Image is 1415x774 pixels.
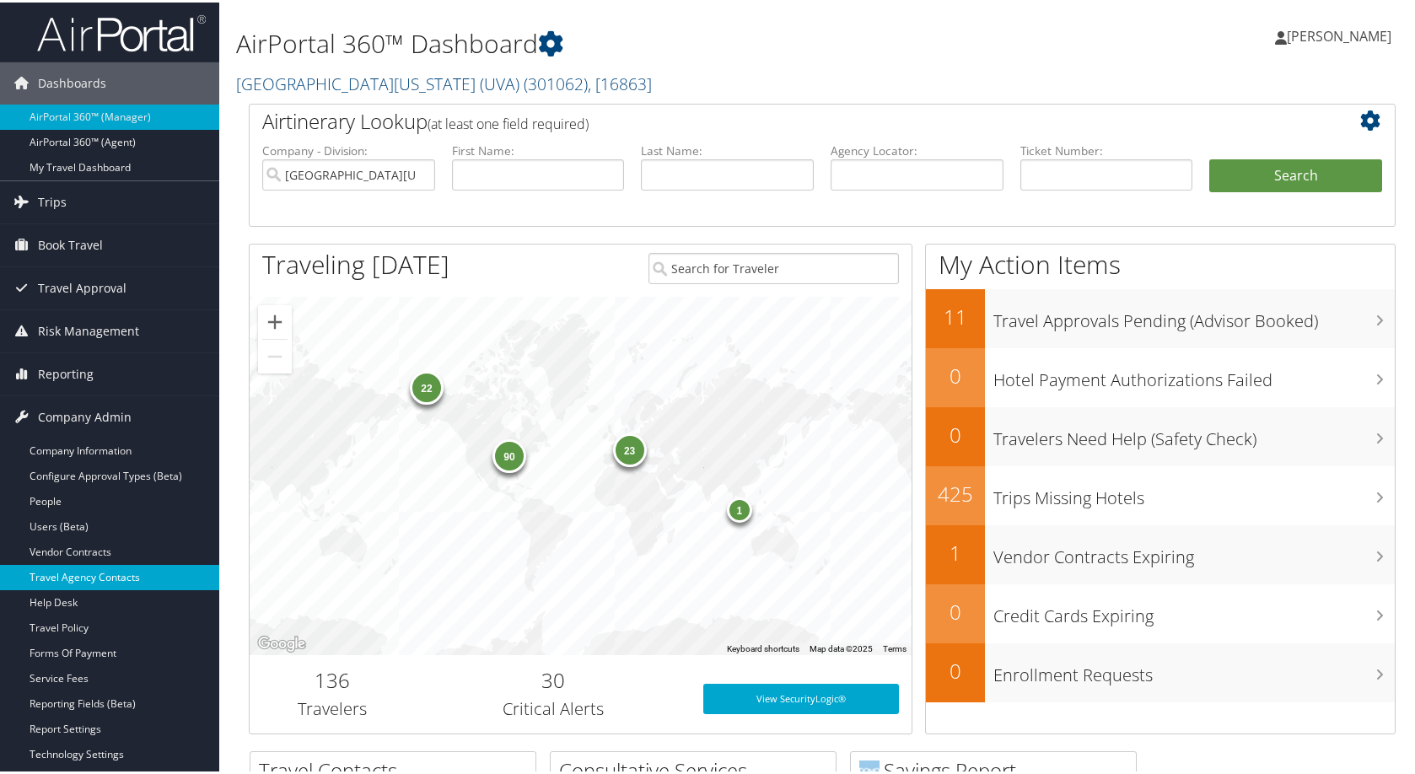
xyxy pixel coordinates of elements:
[993,476,1395,508] h3: Trips Missing Hotels
[1287,24,1391,43] span: [PERSON_NAME]
[1209,157,1382,191] button: Search
[926,287,1395,346] a: 11Travel Approvals Pending (Advisor Booked)
[254,631,309,653] img: Google
[236,70,652,93] a: [GEOGRAPHIC_DATA][US_STATE] (UVA)
[926,582,1395,641] a: 0Credit Cards Expiring
[37,11,206,51] img: airportal-logo.png
[254,631,309,653] a: Open this area in Google Maps (opens a new window)
[258,303,292,336] button: Zoom in
[926,477,985,506] h2: 425
[926,654,985,683] h2: 0
[492,437,526,470] div: 90
[38,394,132,436] span: Company Admin
[1020,140,1193,157] label: Ticket Number:
[641,140,814,157] label: Last Name:
[410,368,444,402] div: 22
[926,418,985,447] h2: 0
[38,351,94,393] span: Reporting
[831,140,1003,157] label: Agency Locator:
[926,641,1395,700] a: 0Enrollment Requests
[524,70,588,93] span: ( 301062 )
[926,300,985,329] h2: 11
[810,642,873,651] span: Map data ©2025
[703,681,899,712] a: View SecurityLogic®
[993,357,1395,390] h3: Hotel Payment Authorizations Failed
[727,641,799,653] button: Keyboard shortcuts
[926,346,1395,405] a: 0Hotel Payment Authorizations Failed
[428,664,678,692] h2: 30
[428,695,678,718] h3: Critical Alerts
[262,245,449,280] h1: Traveling [DATE]
[262,695,402,718] h3: Travelers
[38,179,67,221] span: Trips
[428,112,589,131] span: (at least one field required)
[262,664,402,692] h2: 136
[648,250,899,282] input: Search for Traveler
[926,245,1395,280] h1: My Action Items
[38,222,103,264] span: Book Travel
[993,653,1395,685] h3: Enrollment Requests
[726,495,751,520] div: 1
[883,642,907,651] a: Terms (opens in new tab)
[926,523,1395,582] a: 1Vendor Contracts Expiring
[452,140,625,157] label: First Name:
[38,60,106,102] span: Dashboards
[262,105,1287,133] h2: Airtinerary Lookup
[993,417,1395,449] h3: Travelers Need Help (Safety Check)
[262,140,435,157] label: Company - Division:
[38,265,126,307] span: Travel Approval
[926,536,985,565] h2: 1
[1275,8,1408,59] a: [PERSON_NAME]
[258,337,292,371] button: Zoom out
[926,405,1395,464] a: 0Travelers Need Help (Safety Check)
[926,359,985,388] h2: 0
[993,535,1395,567] h3: Vendor Contracts Expiring
[588,70,652,93] span: , [ 16863 ]
[926,595,985,624] h2: 0
[38,308,139,350] span: Risk Management
[926,464,1395,523] a: 425Trips Missing Hotels
[993,298,1395,331] h3: Travel Approvals Pending (Advisor Booked)
[612,431,646,465] div: 23
[993,594,1395,626] h3: Credit Cards Expiring
[236,24,1018,59] h1: AirPortal 360™ Dashboard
